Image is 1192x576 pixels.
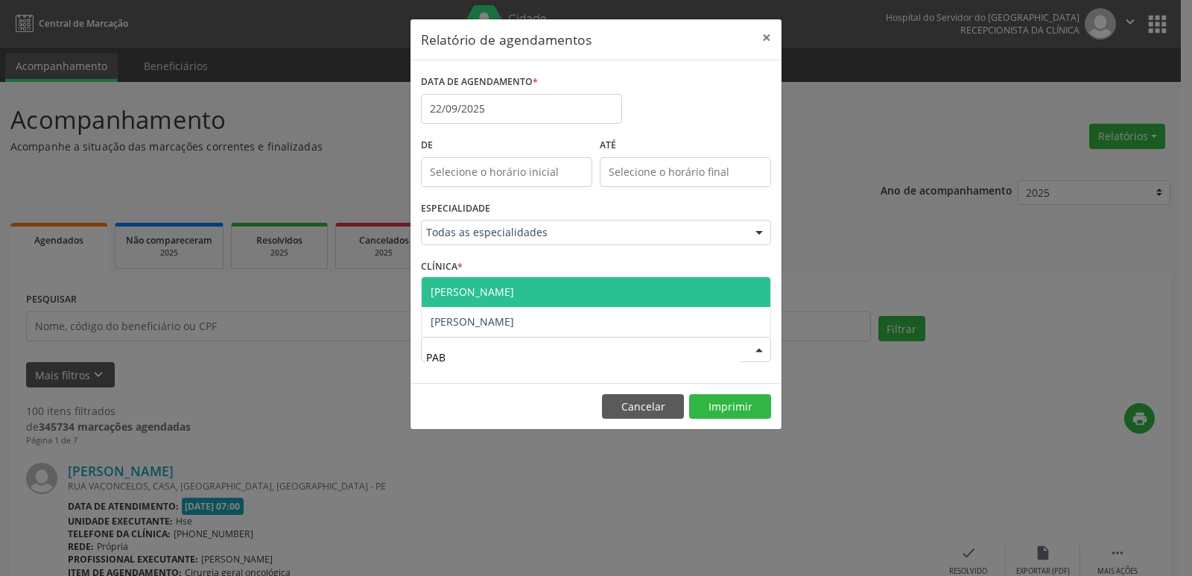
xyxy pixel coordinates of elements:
button: Close [752,19,782,56]
input: Selecione o horário inicial [421,157,592,187]
input: Selecione uma data ou intervalo [421,94,622,124]
input: Selecione o horário final [600,157,771,187]
label: ATÉ [600,134,771,157]
h5: Relatório de agendamentos [421,30,592,49]
button: Imprimir [689,394,771,420]
input: Selecione um profissional [426,342,741,372]
span: Todas as especialidades [426,225,741,240]
label: ESPECIALIDADE [421,197,490,221]
label: DATA DE AGENDAMENTO [421,71,538,94]
button: Cancelar [602,394,684,420]
span: [PERSON_NAME] [431,285,514,299]
span: [PERSON_NAME] [431,314,514,329]
label: De [421,134,592,157]
label: CLÍNICA [421,256,463,279]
